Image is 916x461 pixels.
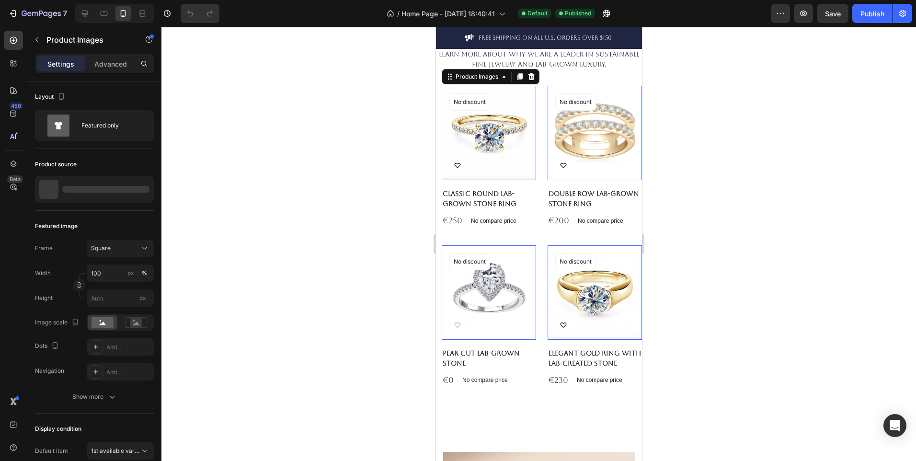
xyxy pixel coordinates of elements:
[4,4,71,23] button: 7
[87,240,154,257] button: Square
[91,447,145,454] span: 1st available variant
[35,294,53,302] label: Height
[125,267,137,279] button: %
[35,269,51,277] label: Width
[106,368,151,377] div: Add...
[35,447,68,455] div: Default item
[72,392,117,402] div: Show more
[81,115,140,137] div: Featured only
[46,34,128,46] p: Product Images
[35,388,154,405] button: Show more
[141,269,147,277] div: %
[825,10,841,18] span: Save
[35,91,67,104] div: Layout
[94,59,127,69] p: Advanced
[181,4,219,23] div: Undo/Redo
[87,265,154,282] input: px%
[63,8,67,19] p: 7
[527,9,548,18] span: Default
[35,425,81,433] div: Display condition
[883,414,906,437] div: Open Intercom Messenger
[139,294,146,301] span: px
[565,9,591,18] span: Published
[91,244,111,253] span: Square
[138,267,150,279] button: px
[860,9,884,19] div: Publish
[852,4,893,23] button: Publish
[35,367,64,375] div: Navigation
[35,222,78,230] div: Featured image
[47,59,74,69] p: Settings
[127,269,134,277] div: px
[9,102,23,110] div: 450
[35,244,53,253] label: Frame
[436,27,642,461] iframe: Design area
[87,442,154,460] button: 1st available variant
[401,9,495,19] span: Home Page - [DATE] 18:40:41
[35,160,77,169] div: Product source
[397,9,400,19] span: /
[7,175,23,183] div: Beta
[35,316,81,329] div: Image scale
[87,289,154,307] input: px
[35,340,61,353] div: Dots
[106,343,151,352] div: Add...
[817,4,848,23] button: Save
